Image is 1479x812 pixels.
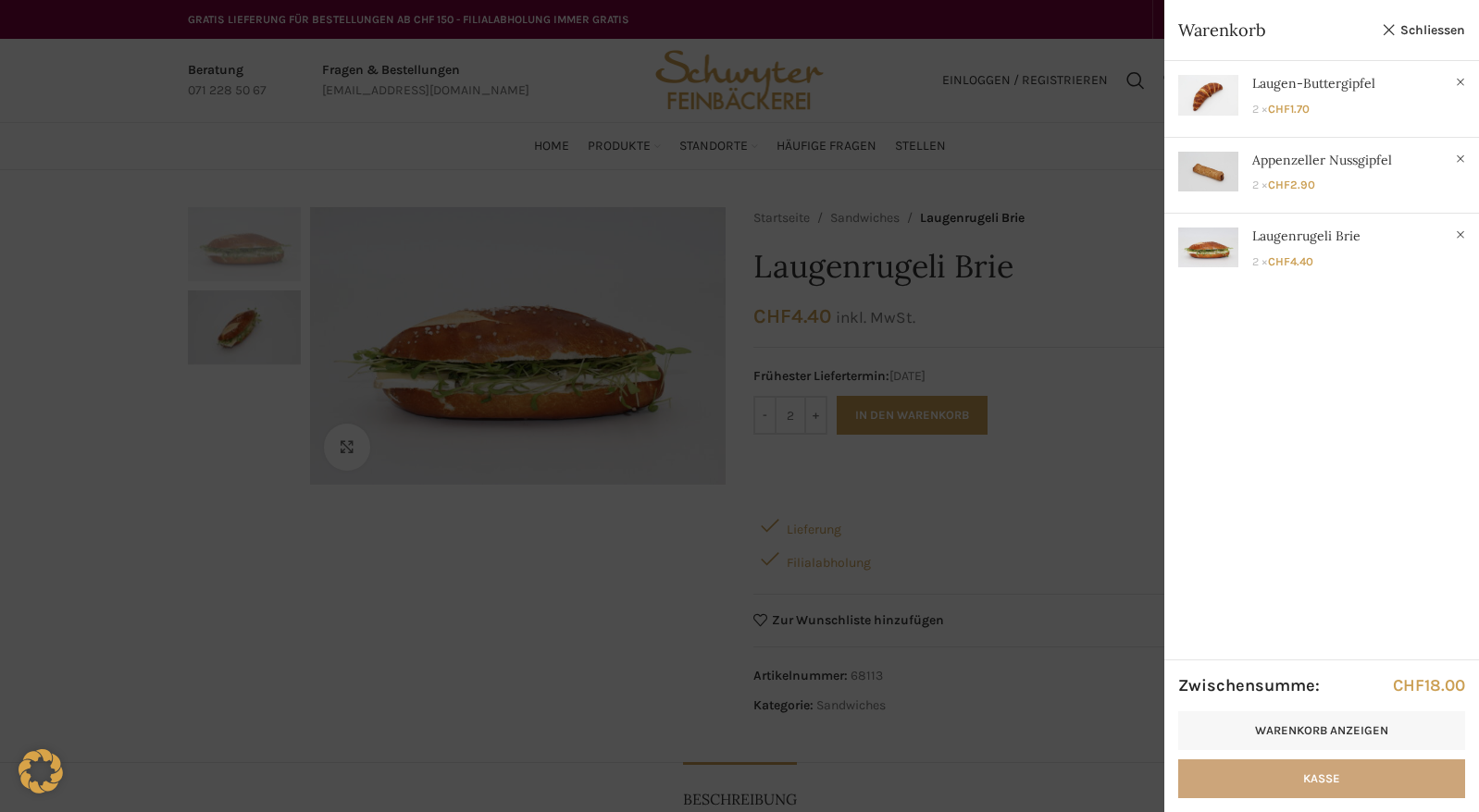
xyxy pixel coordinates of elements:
[1178,711,1465,750] a: Warenkorb anzeigen
[1393,675,1424,695] span: CHF
[1382,18,1465,42] a: Schliessen
[1451,73,1470,92] a: Laugen-Buttergipfel aus dem Warenkorb entfernen
[1451,150,1470,168] a: Appenzeller Nussgipfel aus dem Warenkorb entfernen
[1164,214,1479,281] a: Anzeigen
[1393,675,1465,695] bdi: 18.00
[1178,18,1373,42] span: Warenkorb
[1164,138,1479,205] a: Anzeigen
[1178,759,1465,798] a: Kasse
[1178,674,1320,697] strong: Zwischensumme:
[1451,226,1470,244] a: Laugenrugeli Brie aus dem Warenkorb entfernen
[1164,61,1479,129] a: Anzeigen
